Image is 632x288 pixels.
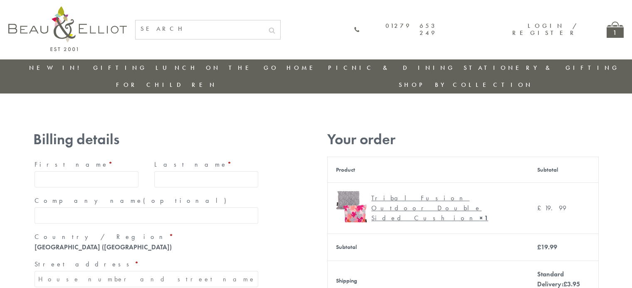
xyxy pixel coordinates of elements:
[35,243,172,251] strong: [GEOGRAPHIC_DATA] ([GEOGRAPHIC_DATA])
[537,204,566,212] bdi: 19.99
[328,234,529,261] th: Subtotal
[327,131,599,148] h3: Your order
[354,22,437,37] a: 01279 653 249
[8,6,127,51] img: logo
[29,64,85,72] a: New in!
[154,158,258,171] label: Last name
[33,131,259,148] h3: Billing details
[529,157,599,182] th: Subtotal
[607,22,624,38] a: 1
[136,20,264,37] input: SEARCH
[479,214,488,222] strong: × 1
[35,258,258,271] label: Street address
[537,204,545,212] span: £
[336,191,521,225] a: Tribal Fusion Outdoor Cushion Tribal Fusion Outdoor Double Sided Cushion× 1
[286,64,320,72] a: Home
[328,64,455,72] a: Picnic & Dining
[143,196,231,205] span: (optional)
[537,243,541,251] span: £
[464,64,620,72] a: Stationery & Gifting
[537,243,557,251] bdi: 19.99
[35,230,258,244] label: Country / Region
[116,81,217,89] a: For Children
[336,191,367,222] img: Tribal Fusion Outdoor Cushion
[35,194,258,207] label: Company name
[371,193,514,223] div: Tribal Fusion Outdoor Double Sided Cushion
[328,157,529,182] th: Product
[35,158,138,171] label: First name
[35,271,258,287] input: House number and street name
[156,64,279,72] a: Lunch On The Go
[512,22,578,37] a: Login / Register
[399,81,533,89] a: Shop by collection
[93,64,147,72] a: Gifting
